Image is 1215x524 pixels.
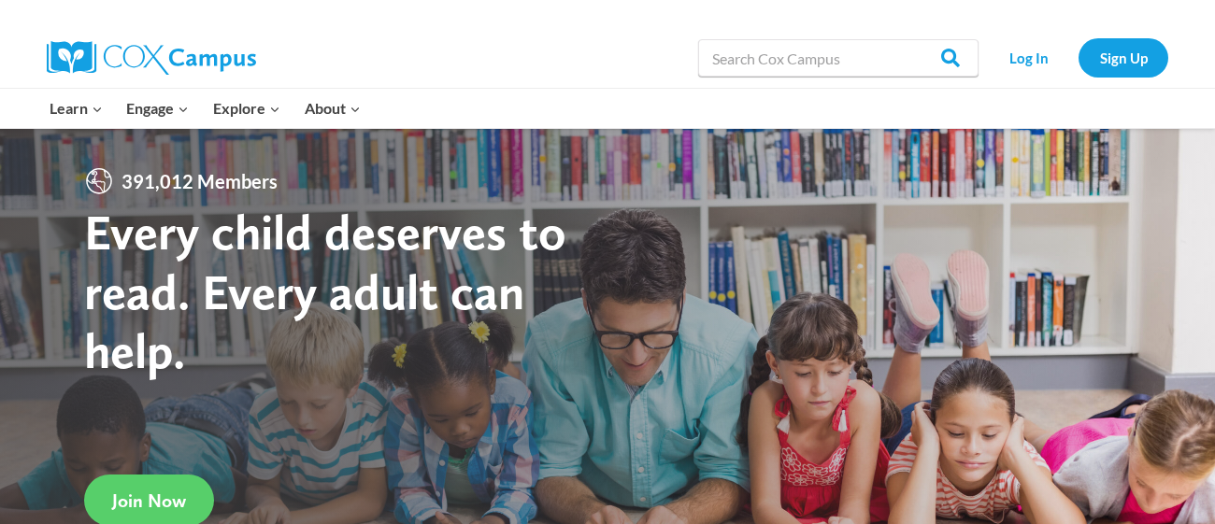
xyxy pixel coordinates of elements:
img: Cox Campus [47,41,256,75]
a: Log In [988,38,1069,77]
span: 391,012 Members [114,166,285,196]
input: Search Cox Campus [698,39,979,77]
span: Engage [126,96,189,120]
span: Explore [213,96,280,120]
span: About [305,96,361,120]
a: Sign Up [1079,38,1168,77]
span: Join Now [112,489,186,512]
strong: Every child deserves to read. Every adult can help. [84,202,566,380]
span: Learn [50,96,103,120]
nav: Primary Navigation [37,89,372,128]
nav: Secondary Navigation [988,38,1168,77]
